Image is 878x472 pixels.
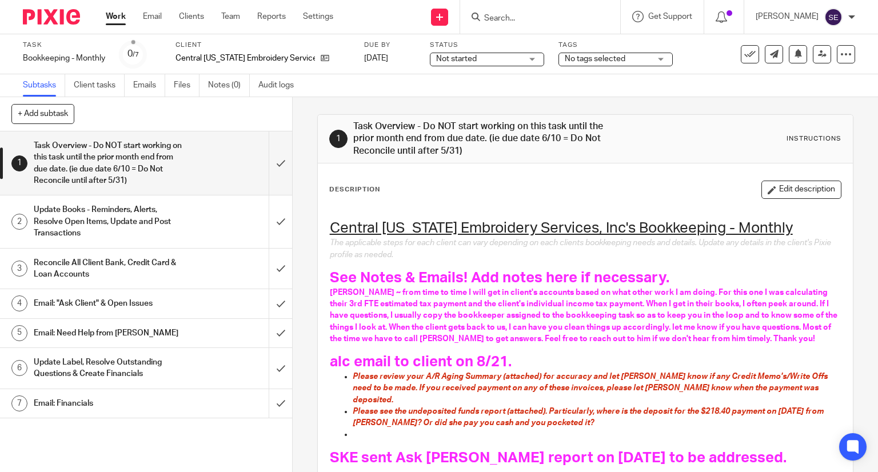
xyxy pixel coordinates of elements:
div: 5 [11,325,27,341]
button: Edit description [761,181,841,199]
div: 7 [11,395,27,411]
h1: Email: Financials [34,395,183,412]
div: 1 [11,155,27,171]
a: Email [143,11,162,22]
span: Not started [436,55,477,63]
a: Files [174,74,199,97]
button: + Add subtask [11,104,74,123]
h1: Reconcile All Client Bank, Credit Card & Loan Accounts [34,254,183,283]
label: Due by [364,41,416,50]
h1: Update Books - Reminders, Alerts, Resolve Open Items, Update and Post Transactions [34,201,183,242]
label: Client [175,41,350,50]
label: Task [23,41,105,50]
img: Pixie [23,9,80,25]
a: Team [221,11,240,22]
div: 3 [11,261,27,277]
div: 2 [11,214,27,230]
div: 4 [11,295,27,311]
a: Settings [303,11,333,22]
p: Central [US_STATE] Embroidery Services, Inc [175,53,315,64]
a: Emails [133,74,165,97]
a: Audit logs [258,74,302,97]
img: svg%3E [824,8,843,26]
input: Search [483,14,586,24]
a: Work [106,11,126,22]
p: [PERSON_NAME] [756,11,819,22]
p: Description [329,185,380,194]
h1: Task Overview - Do NOT start working on this task until the prior month end from due date. (ie du... [34,137,183,189]
span: Please review your A/R Aging Summary (attached) for accuracy and let [PERSON_NAME] know if any Cr... [353,373,829,404]
div: 6 [11,360,27,376]
a: Clients [179,11,204,22]
label: Tags [558,41,673,50]
span: [DATE] [364,54,388,62]
h1: Email: "Ask Client" & Open Issues [34,295,183,312]
h1: Update Label, Resolve Outstanding Questions & Create Financials [34,354,183,383]
span: SKE sent Ask [PERSON_NAME] report on [DATE] to be addressed. [330,450,787,465]
a: Client tasks [74,74,125,97]
small: /7 [133,51,139,58]
u: Central [US_STATE] Embroidery Services, Inc's Bookkeeping - Monthly [330,221,793,235]
h1: Email: Need Help from [PERSON_NAME] [34,325,183,342]
a: Notes (0) [208,74,250,97]
span: Please see the undeposited funds report (attached). Particularly, where is the deposit for the $2... [353,407,825,427]
div: 0 [127,47,139,61]
h1: Task Overview - Do NOT start working on this task until the prior month end from due date. (ie du... [353,121,609,157]
span: No tags selected [565,55,625,63]
a: Subtasks [23,74,65,97]
div: Instructions [787,134,841,143]
label: Status [430,41,544,50]
span: alc email to client on 8/21. [330,354,512,369]
span: See Notes & Emails! Add notes here if necessary. [330,270,669,285]
span: Get Support [648,13,692,21]
a: Reports [257,11,286,22]
div: 1 [329,130,348,148]
span: The applicable steps for each client can vary depending on each clients bookkeeping needs and det... [330,239,833,258]
div: Bookkeeping - Monthly [23,53,105,64]
span: [PERSON_NAME] ~ from time to time I will get in client's accounts based on what other work I am d... [330,289,839,343]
